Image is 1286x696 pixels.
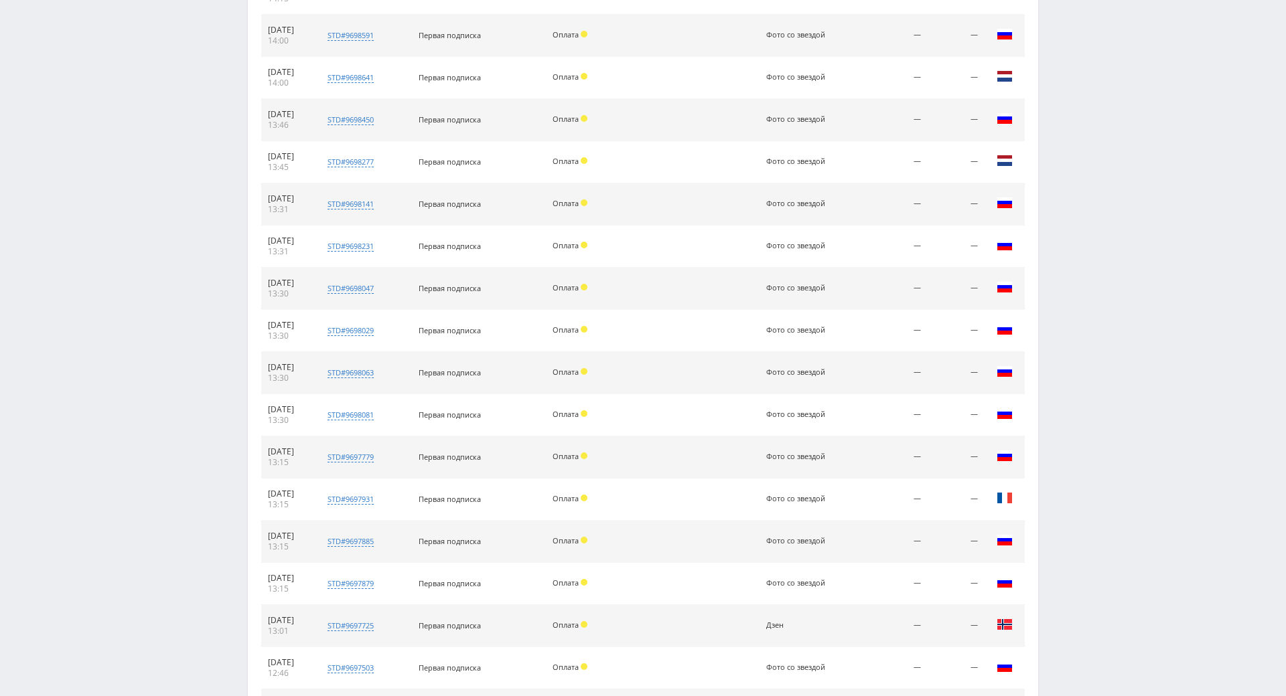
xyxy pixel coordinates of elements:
span: Оплата [553,282,579,292]
div: 13:46 [268,120,308,130]
span: Холд [581,326,587,333]
div: [DATE] [268,67,308,78]
div: Фото со звездой [766,284,827,292]
span: Холд [581,663,587,670]
div: Фото со звездой [766,242,827,250]
span: Первая подписка [419,367,481,377]
div: Фото со звездой [766,157,827,166]
td: — [928,99,985,141]
div: 13:45 [268,162,308,173]
img: rus.png [997,195,1013,211]
span: Оплата [553,578,579,588]
td: — [928,563,985,605]
span: Первая подписка [419,72,481,82]
span: Первая подписка [419,620,481,630]
td: — [857,521,927,563]
td: — [928,605,985,647]
img: rus.png [997,279,1013,295]
span: Холд [581,579,587,586]
div: [DATE] [268,573,308,584]
td: — [857,15,927,57]
span: Оплата [553,240,579,250]
div: std#9697779 [328,452,374,462]
div: [DATE] [268,657,308,668]
div: Фото со звездой [766,410,827,419]
td: — [928,57,985,99]
td: — [857,141,927,183]
td: — [928,15,985,57]
span: Оплата [553,156,579,166]
div: std#9697725 [328,620,374,631]
span: Холд [581,495,587,501]
span: Холд [581,621,587,628]
div: 13:31 [268,204,308,215]
td: — [857,394,927,436]
img: nor.png [997,616,1013,632]
div: [DATE] [268,109,308,120]
div: [DATE] [268,615,308,626]
div: Фото со звездой [766,537,827,545]
div: 13:15 [268,457,308,468]
div: std#9698231 [328,241,374,252]
div: std#9698277 [328,157,374,167]
div: [DATE] [268,446,308,457]
div: std#9698047 [328,283,374,294]
div: [DATE] [268,362,308,373]
span: Первая подписка [419,663,481,673]
img: rus.png [997,110,1013,126]
span: Оплата [553,535,579,545]
span: Оплата [553,325,579,335]
td: — [857,605,927,647]
div: Фото со звездой [766,368,827,377]
div: 13:15 [268,541,308,552]
span: Первая подписка [419,114,481,124]
span: Первая подписка [419,410,481,420]
span: Первая подписка [419,241,481,251]
div: 13:01 [268,626,308,636]
td: — [857,310,927,352]
img: rus.png [997,321,1013,337]
div: 13:30 [268,288,308,299]
td: — [857,226,927,268]
td: — [857,436,927,478]
div: 13:30 [268,415,308,426]
td: — [928,226,985,268]
span: Первая подписка [419,452,481,462]
div: std#9698063 [328,367,374,378]
span: Холд [581,157,587,164]
div: Фото со звездой [766,31,827,39]
span: Оплата [553,198,579,208]
span: Первая подписка [419,199,481,209]
div: 13:15 [268,499,308,510]
td: — [857,478,927,521]
div: Фото со звездой [766,199,827,208]
img: rus.png [997,574,1013,590]
span: Первая подписка [419,536,481,546]
span: Первая подписка [419,157,481,167]
td: — [928,352,985,394]
span: Оплата [553,493,579,503]
div: std#9698141 [328,199,374,209]
div: Фото со звездой [766,73,827,82]
span: Оплата [553,662,579,672]
span: Оплата [553,114,579,124]
td: — [928,141,985,183]
img: nld.png [997,68,1013,84]
div: 14:00 [268,78,308,88]
div: Фото со звездой [766,495,827,503]
td: — [928,310,985,352]
td: — [857,183,927,226]
img: fra.png [997,490,1013,506]
span: Холд [581,410,587,417]
img: rus.png [997,532,1013,548]
span: Оплата [553,72,579,82]
img: rus.png [997,659,1013,675]
div: 13:31 [268,246,308,257]
td: — [928,394,985,436]
div: Фото со звездой [766,326,827,335]
td: — [857,352,927,394]
div: std#9698029 [328,325,374,336]
div: Фото со звездой [766,115,827,124]
td: — [857,268,927,310]
div: [DATE] [268,278,308,288]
